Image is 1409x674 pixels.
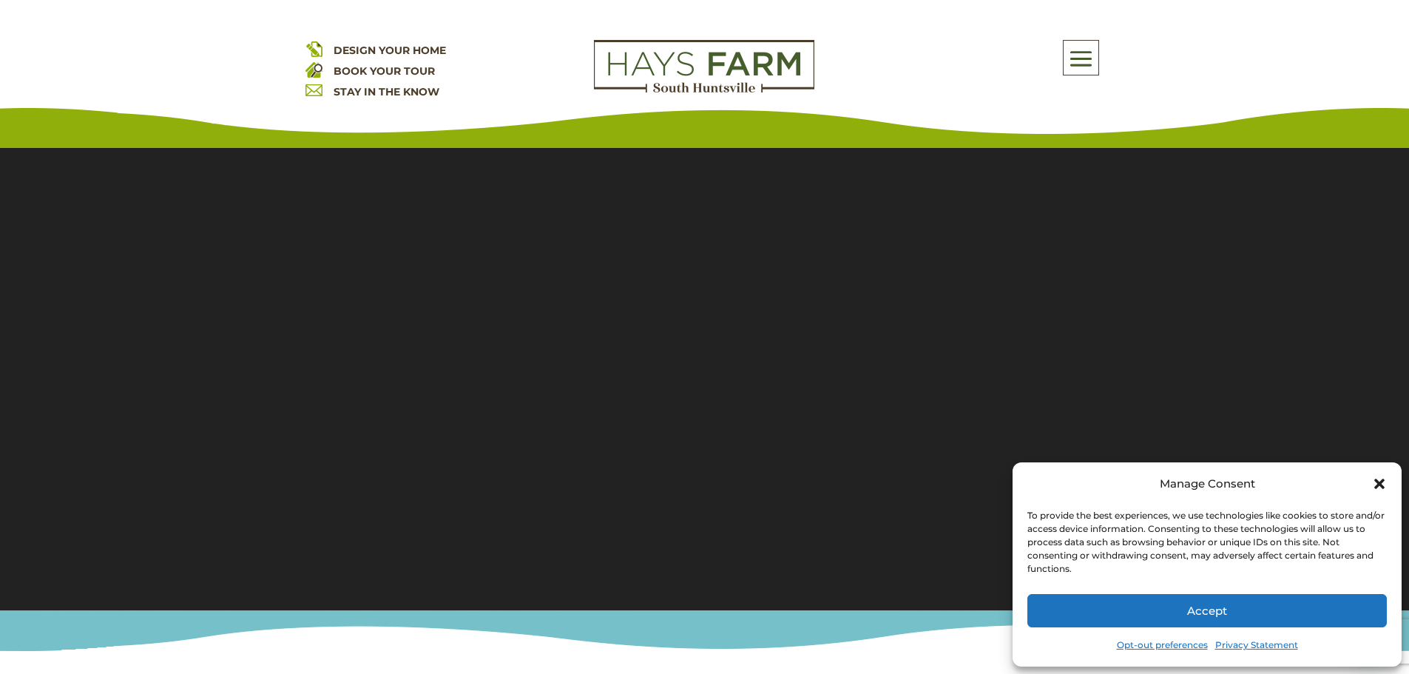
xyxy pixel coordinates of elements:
[1027,594,1387,627] button: Accept
[1244,15,1372,36] a: Get More Details
[1215,635,1298,656] a: Privacy Statement
[334,85,439,98] a: STAY IN THE KNOW
[37,18,1237,33] p: Rates as low as 5.75%* with our preferred lender
[594,40,814,93] img: Logo
[1160,474,1255,494] div: Manage Consent
[594,83,814,96] a: hays farm homes huntsville development
[1117,635,1208,656] a: Opt-out preferences
[1027,509,1385,576] div: To provide the best experiences, we use technologies like cookies to store and/or access device i...
[1372,476,1387,491] div: Close dialog
[305,61,322,78] img: book your home tour
[1379,4,1402,26] span: X
[334,64,435,78] a: BOOK YOUR TOUR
